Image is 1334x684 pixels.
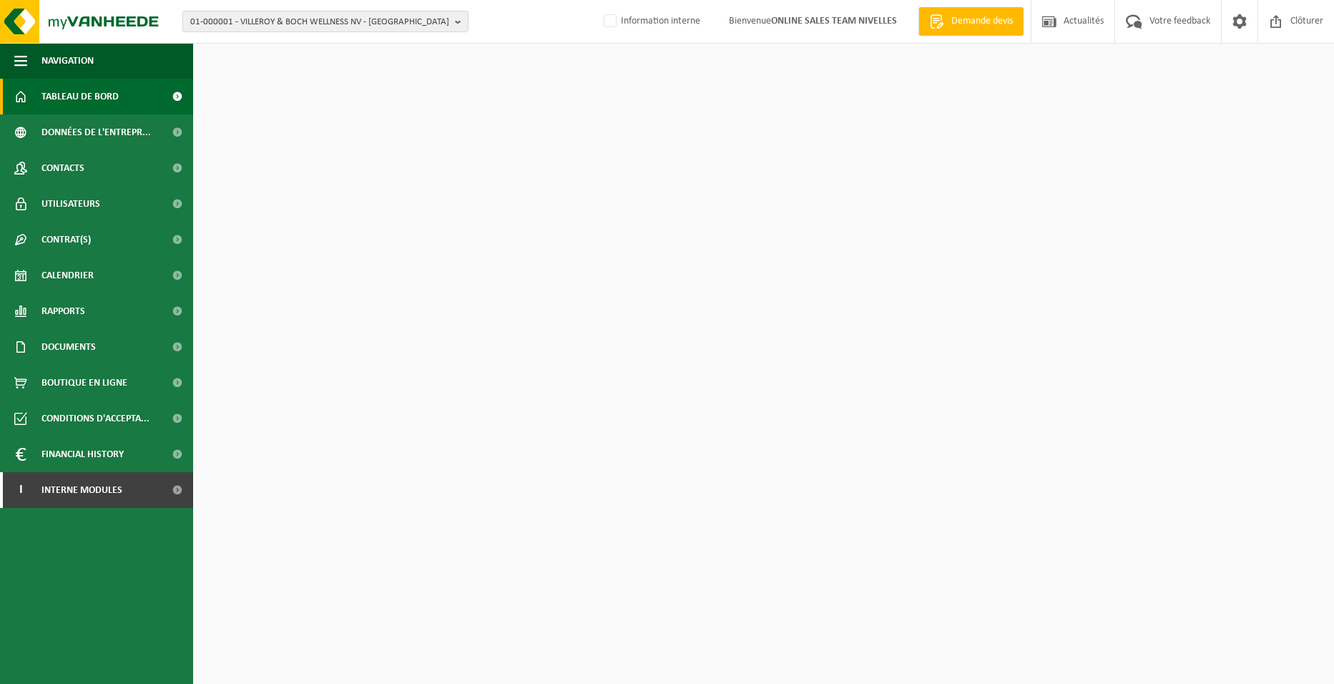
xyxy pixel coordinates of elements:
[41,43,94,79] span: Navigation
[41,365,127,401] span: Boutique en ligne
[948,14,1016,29] span: Demande devis
[41,329,96,365] span: Documents
[41,401,149,436] span: Conditions d'accepta...
[41,114,151,150] span: Données de l'entrepr...
[41,258,94,293] span: Calendrier
[14,472,27,508] span: I
[41,150,84,186] span: Contacts
[41,222,91,258] span: Contrat(s)
[182,11,469,32] button: 01-000001 - VILLEROY & BOCH WELLNESS NV - [GEOGRAPHIC_DATA]
[601,11,700,32] label: Information interne
[41,79,119,114] span: Tableau de bord
[41,436,124,472] span: Financial History
[41,186,100,222] span: Utilisateurs
[190,11,449,33] span: 01-000001 - VILLEROY & BOCH WELLNESS NV - [GEOGRAPHIC_DATA]
[918,7,1024,36] a: Demande devis
[41,293,85,329] span: Rapports
[771,16,897,26] strong: ONLINE SALES TEAM NIVELLES
[41,472,122,508] span: Interne modules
